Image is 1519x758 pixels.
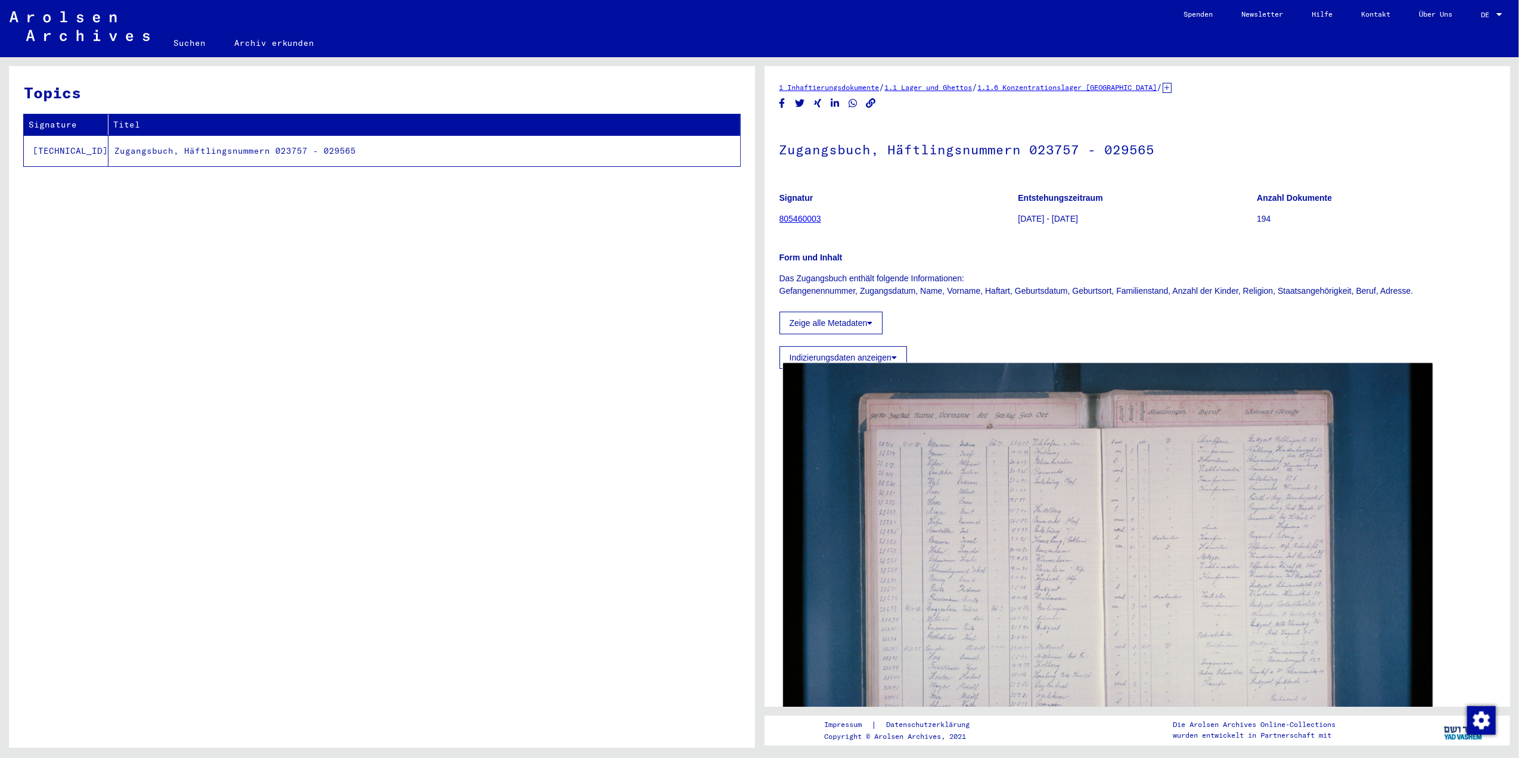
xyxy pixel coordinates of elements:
[865,96,877,111] button: Copy link
[220,29,329,57] a: Archiv erkunden
[779,214,821,223] a: 805460003
[812,96,824,111] button: Share on Xing
[1481,11,1494,19] span: DE
[978,83,1157,92] a: 1.1.6 Konzentrationslager [GEOGRAPHIC_DATA]
[829,96,841,111] button: Share on LinkedIn
[1018,213,1256,225] p: [DATE] - [DATE]
[779,253,843,262] b: Form und Inhalt
[1467,706,1496,735] img: Zustimmung ändern
[1442,715,1486,745] img: yv_logo.png
[779,122,1496,175] h1: Zugangsbuch, Häftlingsnummern 023757 - 029565
[1157,82,1163,92] span: /
[779,272,1496,297] p: Das Zugangsbuch enthält folgende Informationen: Gefangenennummer, Zugangsdatum, Name, Vorname, Ha...
[1257,213,1495,225] p: 194
[779,312,883,334] button: Zeige alle Metadaten
[1018,193,1102,203] b: Entstehungszeitraum
[24,81,740,104] h3: Topics
[824,719,984,731] div: |
[776,96,788,111] button: Share on Facebook
[824,731,984,742] p: Copyright © Arolsen Archives, 2021
[885,83,973,92] a: 1.1 Lager und Ghettos
[877,719,984,731] a: Datenschutzerklärung
[880,82,885,92] span: /
[779,193,813,203] b: Signatur
[847,96,859,111] button: Share on WhatsApp
[1173,719,1335,730] p: Die Arolsen Archives Online-Collections
[779,346,907,369] button: Indizierungsdaten anzeigen
[824,719,871,731] a: Impressum
[973,82,978,92] span: /
[794,96,806,111] button: Share on Twitter
[779,83,880,92] a: 1 Inhaftierungsdokumente
[10,11,150,41] img: Arolsen_neg.svg
[1173,730,1335,741] p: wurden entwickelt in Partnerschaft mit
[108,114,740,135] th: Titel
[24,114,108,135] th: Signature
[108,135,740,166] td: Zugangsbuch, Häftlingsnummern 023757 - 029565
[159,29,220,57] a: Suchen
[24,135,108,166] td: [TECHNICAL_ID]
[1257,193,1332,203] b: Anzahl Dokumente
